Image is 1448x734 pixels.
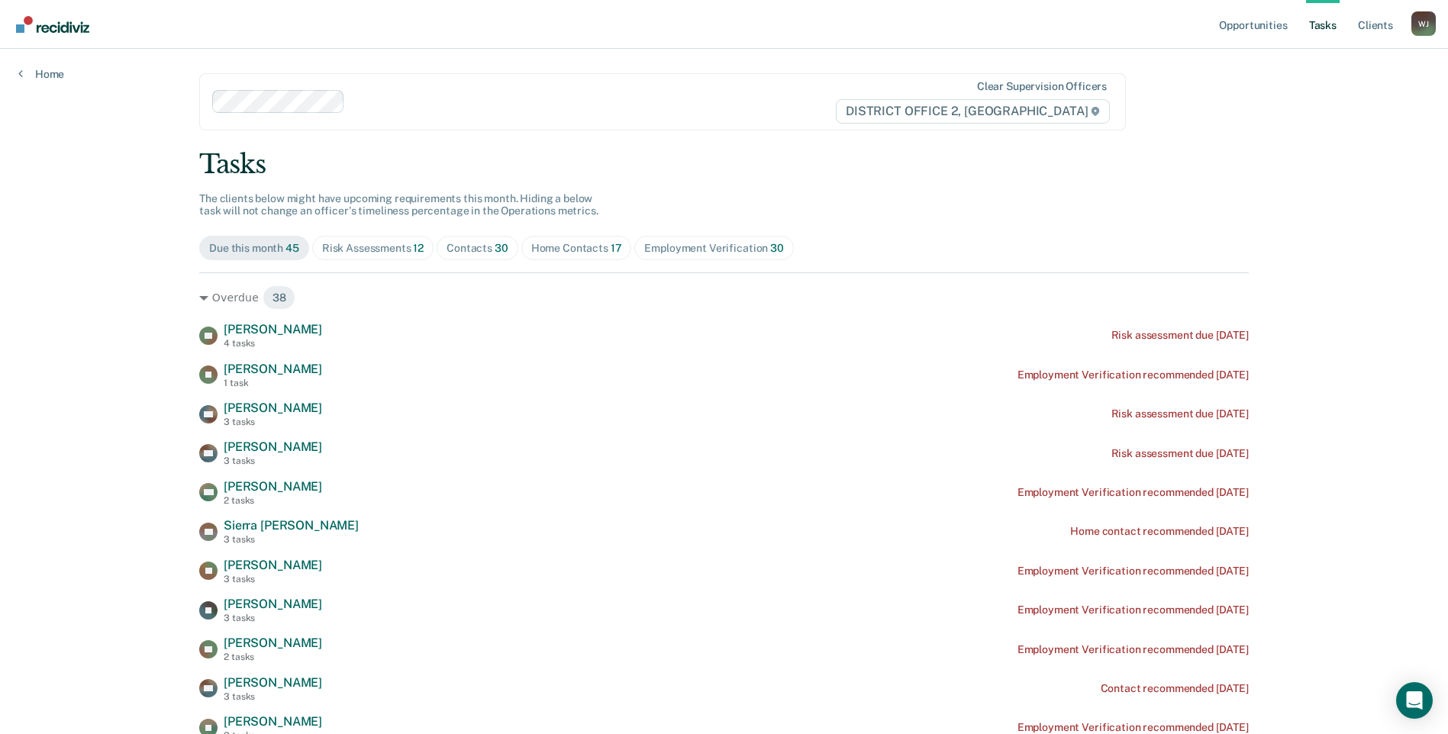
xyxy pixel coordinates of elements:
[1017,369,1249,381] div: Employment Verification recommended [DATE]
[16,16,89,33] img: Recidiviz
[224,362,322,376] span: [PERSON_NAME]
[531,242,622,255] div: Home Contacts
[836,99,1110,124] span: DISTRICT OFFICE 2, [GEOGRAPHIC_DATA]
[322,242,424,255] div: Risk Assessments
[1396,682,1433,719] div: Open Intercom Messenger
[1411,11,1436,36] button: Profile dropdown button
[611,242,622,254] span: 17
[224,322,322,336] span: [PERSON_NAME]
[224,691,322,702] div: 3 tasks
[18,67,64,81] a: Home
[224,456,322,466] div: 3 tasks
[224,518,359,533] span: Sierra [PERSON_NAME]
[413,242,424,254] span: 12
[263,285,296,310] span: 38
[1101,682,1249,695] div: Contact recommended [DATE]
[1111,329,1249,342] div: Risk assessment due [DATE]
[224,439,322,454] span: [PERSON_NAME]
[1411,11,1436,36] div: W J
[285,242,299,254] span: 45
[224,675,322,690] span: [PERSON_NAME]
[224,534,359,545] div: 3 tasks
[209,242,299,255] div: Due this month
[224,597,322,611] span: [PERSON_NAME]
[447,242,508,255] div: Contacts
[224,495,322,506] div: 2 tasks
[495,242,508,254] span: 30
[199,285,1249,310] div: Overdue 38
[224,652,322,662] div: 2 tasks
[1111,407,1249,420] div: Risk assessment due [DATE]
[1017,604,1249,616] div: Employment Verification recommended [DATE]
[1017,721,1249,734] div: Employment Verification recommended [DATE]
[224,378,322,388] div: 1 task
[1017,643,1249,656] div: Employment Verification recommended [DATE]
[224,558,322,572] span: [PERSON_NAME]
[199,192,598,217] span: The clients below might have upcoming requirements this month. Hiding a below task will not chang...
[224,574,322,584] div: 3 tasks
[224,338,322,349] div: 4 tasks
[224,613,322,623] div: 3 tasks
[1017,565,1249,578] div: Employment Verification recommended [DATE]
[1070,525,1249,538] div: Home contact recommended [DATE]
[977,80,1107,93] div: Clear supervision officers
[224,417,322,427] div: 3 tasks
[644,242,783,255] div: Employment Verification
[224,636,322,650] span: [PERSON_NAME]
[224,479,322,494] span: [PERSON_NAME]
[1017,486,1249,499] div: Employment Verification recommended [DATE]
[224,401,322,415] span: [PERSON_NAME]
[199,149,1249,180] div: Tasks
[770,242,784,254] span: 30
[1111,447,1249,460] div: Risk assessment due [DATE]
[224,714,322,729] span: [PERSON_NAME]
